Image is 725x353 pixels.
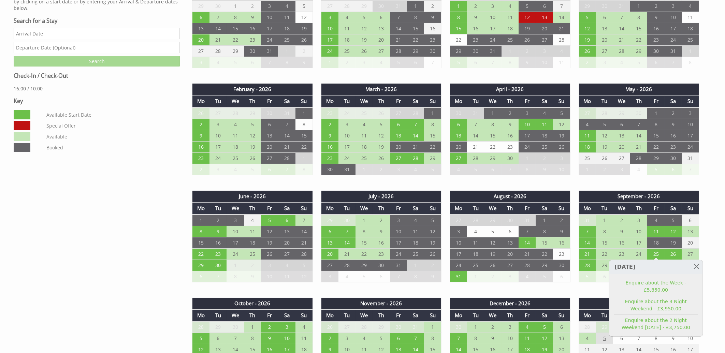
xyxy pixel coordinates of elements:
td: 8 [295,119,313,130]
td: 10 [261,12,278,23]
td: 8 [682,57,699,68]
td: 7 [390,12,407,23]
td: 27 [390,107,407,119]
td: 18 [278,23,295,34]
td: 9 [321,130,338,141]
td: 24 [338,107,356,119]
td: 16 [192,141,209,152]
td: 5 [295,0,313,12]
td: 19 [579,34,596,45]
td: 6 [613,119,630,130]
td: 31 [665,45,682,57]
th: Th [502,95,519,107]
td: 25 [682,34,699,45]
dd: Available [45,132,178,141]
td: 6 [261,119,278,130]
td: 5 [244,119,261,130]
td: 16 [665,130,682,141]
td: 28 [407,107,424,119]
th: May - 2026 [579,84,699,95]
td: 21 [553,23,570,34]
td: 17 [261,23,278,34]
th: Tu [209,95,227,107]
td: 24 [665,34,682,45]
td: 11 [338,23,356,34]
td: 28 [209,45,227,57]
td: 24 [321,45,338,57]
td: 6 [536,0,553,12]
td: 12 [553,119,570,130]
th: Su [682,95,699,107]
td: 3 [682,107,699,119]
h3: Search for a Stay [14,17,180,25]
input: Departure Date (Optional) [14,42,180,53]
td: 4 [338,12,356,23]
td: 16 [244,23,261,34]
td: 26 [192,107,209,119]
td: 23 [424,34,441,45]
td: 8 [647,119,664,130]
td: 11 [227,130,244,141]
td: 8 [484,119,501,130]
td: 2 [424,0,441,12]
h3: Key [14,97,180,105]
td: 15 [424,130,441,141]
td: 9 [295,57,313,68]
td: 28 [553,34,570,45]
td: 29 [407,45,424,57]
td: 16 [647,23,664,34]
td: 29 [192,0,209,12]
h3: Check-In / Check-Out [14,72,180,79]
td: 22 [227,34,244,45]
td: 12 [295,12,313,23]
th: Th [373,95,390,107]
th: Sa [278,95,295,107]
td: 4 [278,0,295,12]
th: Mo [321,95,338,107]
td: 6 [192,12,209,23]
td: 16 [502,130,519,141]
td: 12 [519,12,536,23]
td: 2 [665,107,682,119]
td: 10 [209,130,227,141]
td: 12 [579,23,596,34]
td: 27 [373,45,390,57]
td: 1 [407,0,424,12]
td: 6 [390,119,407,130]
td: 29 [613,107,630,119]
td: 13 [192,23,209,34]
td: 6 [647,57,664,68]
td: 28 [596,107,613,119]
td: 7 [407,119,424,130]
td: 7 [484,57,501,68]
td: 10 [519,119,536,130]
td: 30 [373,0,390,12]
td: 12 [596,130,613,141]
td: 17 [665,23,682,34]
td: 31 [613,0,630,12]
td: 2 [192,119,209,130]
td: 16 [467,23,484,34]
td: 9 [502,119,519,130]
td: 11 [536,119,553,130]
td: 3 [192,57,209,68]
td: 7 [613,12,630,23]
th: March - 2026 [321,84,441,95]
td: 2 [338,57,356,68]
td: 23 [467,34,484,45]
td: 17 [209,141,227,152]
td: 5 [596,119,613,130]
td: 1 [321,57,338,68]
td: 4 [613,57,630,68]
td: 11 [356,130,373,141]
td: 22 [407,34,424,45]
td: 30 [450,107,467,119]
td: 14 [407,130,424,141]
td: 30 [424,45,441,57]
th: We [484,95,501,107]
td: 24 [261,34,278,45]
th: Sa [407,95,424,107]
td: 23 [244,34,261,45]
td: 10 [321,23,338,34]
td: 27 [579,107,596,119]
